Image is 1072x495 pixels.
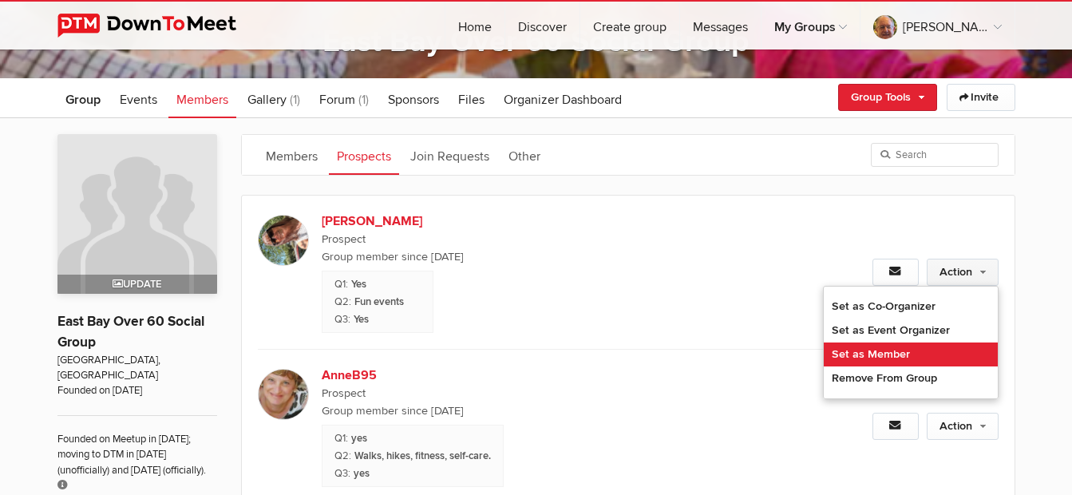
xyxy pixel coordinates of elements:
[824,319,998,343] a: Set as Event Organizer
[57,14,261,38] img: DownToMeet
[247,92,287,108] span: Gallery
[358,92,369,108] span: (1)
[334,313,350,326] span: Are you able/willing to host any events at home or another accessible location?
[838,84,937,111] a: Group Tools
[322,212,595,231] b: [PERSON_NAME]
[57,415,217,494] span: Founded on Meetup in [DATE]; moving to DTM in [DATE] (unofficially) and [DATE] (officially).
[57,313,204,350] a: East Bay Over 60 Social Group
[334,278,348,291] span: Do you agree to release - without limitations - the group and its Organizers from any liability w...
[258,135,326,175] a: Members
[57,78,109,118] a: Group
[329,135,399,175] a: Prospects
[445,2,504,49] a: Home
[351,432,367,445] span: yes
[57,134,217,294] a: Update
[504,92,622,108] span: Organizer Dashboard
[258,369,309,420] img: AnneB95
[380,78,447,118] a: Sponsors
[168,78,236,118] a: Members
[402,135,497,175] a: Join Requests
[57,134,217,294] img: East Bay Over 60 Social Group
[258,215,309,266] img: Denise Peters
[388,92,439,108] span: Sponsors
[580,2,679,49] a: Create group
[322,23,749,60] a: East Bay Over 60 Social Group
[311,78,377,118] a: Forum (1)
[112,78,165,118] a: Events
[290,92,300,108] span: (1)
[351,278,366,291] span: Yes
[500,135,548,175] a: Other
[496,78,630,118] a: Organizer Dashboard
[334,432,348,445] span: Do you agree to release - without limitations - the group and its Organizers from any liability w...
[354,449,491,462] span: Walks, hikes, fitness, self-care.
[334,295,351,308] span: What types of activities or events are you most interested in attending?
[450,78,492,118] a: Files
[354,295,404,308] span: Fun events
[505,2,580,49] a: Discover
[258,196,777,349] a: [PERSON_NAME] Prospect Group member since [DATE] Yes Fun events Yes
[927,413,999,440] a: Action
[65,92,101,108] span: Group
[113,278,161,291] span: Update
[824,366,998,390] a: Remove From Group
[947,84,1015,111] a: Invite
[334,449,351,462] span: What types of activities or events are you most interested in attending?
[824,295,998,319] a: Set as Co-Organizer
[927,259,999,286] a: Action
[239,78,308,118] a: Gallery (1)
[871,143,999,167] input: Search
[824,343,998,366] a: Set as Member
[322,366,595,385] b: AnneB95
[860,2,1015,49] a: [PERSON_NAME]
[322,402,777,420] span: Group member since [DATE]
[458,92,485,108] span: Files
[120,92,157,108] span: Events
[334,467,350,480] span: Are you able/willing to host any events at home or another accessible location?
[57,383,217,398] span: Founded on [DATE]
[354,313,369,326] span: Yes
[680,2,761,49] a: Messages
[176,92,228,108] span: Members
[322,248,777,266] span: Group member since [DATE]
[761,2,860,49] a: My Groups
[354,467,370,480] span: yes
[319,92,355,108] span: Forum
[57,353,217,384] span: [GEOGRAPHIC_DATA], [GEOGRAPHIC_DATA]
[322,231,777,248] span: Prospect
[322,385,777,402] span: Prospect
